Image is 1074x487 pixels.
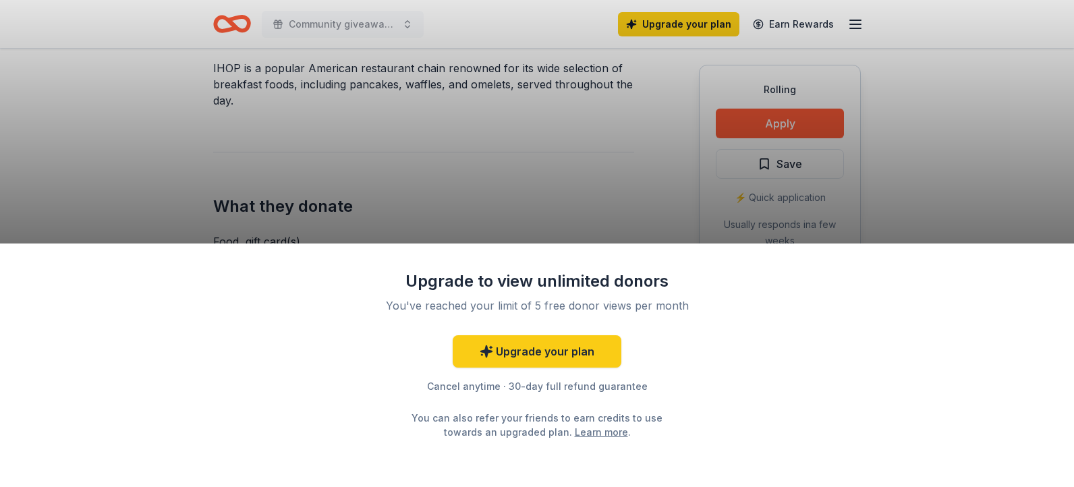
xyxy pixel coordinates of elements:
[399,411,675,439] div: You can also refer your friends to earn credits to use towards an upgraded plan. .
[362,270,712,292] div: Upgrade to view unlimited donors
[362,378,712,395] div: Cancel anytime · 30-day full refund guarantee
[575,425,628,439] a: Learn more
[453,335,621,368] a: Upgrade your plan
[378,297,696,314] div: You've reached your limit of 5 free donor views per month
